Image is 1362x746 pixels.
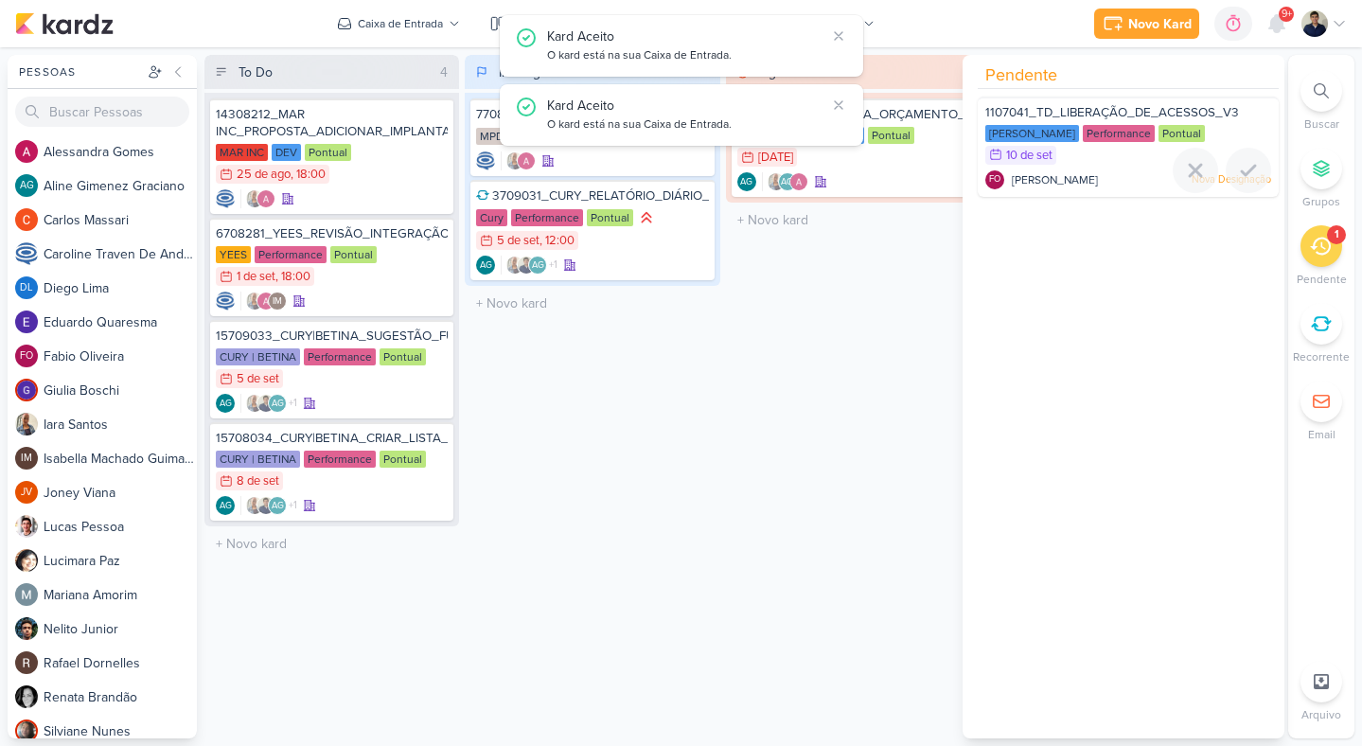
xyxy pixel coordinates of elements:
[501,256,557,275] div: Colaboradores: Iara Santos, Levy Pessoa, Aline Gimenez Graciano, Alessandra Gomes
[15,447,38,470] div: Isabella Machado Guimarães
[1012,171,1098,188] span: [PERSON_NAME]
[737,172,756,191] div: Aline Gimenez Graciano
[287,498,297,513] span: +1
[985,125,1079,142] div: [PERSON_NAME]
[1293,348,1350,365] p: Recorrente
[1288,70,1354,133] li: Ctrl + F
[44,346,197,366] div: F a b i o O l i v e i r a
[44,721,197,741] div: S i l v i a n e N u n e s
[781,178,793,187] p: AG
[15,583,38,606] img: Mariana Amorim
[15,63,144,80] div: Pessoas
[1282,7,1292,22] span: 9+
[1006,150,1052,162] div: 10 de set
[476,128,507,145] div: MPD
[1083,125,1155,142] div: Performance
[256,292,275,311] img: Alessandra Gomes
[476,151,495,170] img: Caroline Traven De Andrade
[21,453,32,464] p: IM
[476,151,495,170] div: Criador(a): Caroline Traven De Andrade
[216,292,235,311] div: Criador(a): Caroline Traven De Andrade
[216,348,300,365] div: CURY | BETINA
[208,530,455,558] input: + Novo kard
[44,653,197,673] div: R a f a e l D o r n e l l e s
[476,256,495,275] div: Aline Gimenez Graciano
[216,496,235,515] div: Aline Gimenez Graciano
[272,502,284,511] p: AG
[469,290,716,317] input: + Novo kard
[216,394,235,413] div: Criador(a): Aline Gimenez Graciano
[287,396,297,411] span: +1
[15,413,38,435] img: Iara Santos
[330,246,377,263] div: Pontual
[15,140,38,163] img: Alessandra Gomes
[985,62,1057,88] span: Pendente
[216,225,448,242] div: 6708281_YEES_REVISÃO_INTEGRAÇÃO_MORADA
[547,27,825,46] div: Kard Aceito
[272,144,301,161] div: DEV
[989,175,1000,185] p: FO
[44,551,197,571] div: L u c i m a r a P a z
[237,169,291,181] div: 25 de ago
[220,502,232,511] p: AG
[767,172,786,191] img: Iara Santos
[20,351,33,362] p: FO
[380,451,426,468] div: Pontual
[15,515,38,538] img: Lucas Pessoa
[44,381,197,400] div: G i u l i a B o s c h i
[240,496,297,515] div: Colaboradores: Iara Santos, Levy Pessoa, Aline Gimenez Graciano, Alessandra Gomes
[1297,271,1347,288] p: Pendente
[268,292,287,311] div: Isabella Machado Guimarães
[547,258,557,273] span: +1
[476,256,495,275] div: Criador(a): Aline Gimenez Graciano
[216,292,235,311] img: Caroline Traven De Andrade
[44,176,197,196] div: A l i n e G i m e n e z G r a c i a n o
[216,451,300,468] div: CURY | BETINA
[476,209,507,226] div: Cury
[44,687,197,707] div: R e n a t a B r a n d ã o
[1159,125,1205,142] div: Pontual
[505,151,524,170] img: Iara Santos
[480,261,492,271] p: AG
[268,496,287,515] div: Aline Gimenez Graciano
[547,96,825,115] div: Kard Aceito
[44,449,197,469] div: I s a b e l l a M a c h a d o G u i m a r ã e s
[985,170,1004,189] div: Fabio Oliveira
[245,496,264,515] img: Iara Santos
[15,208,38,231] img: Carlos Massari
[1301,706,1341,723] p: Arquivo
[497,235,539,247] div: 5 de set
[216,106,448,140] div: 14308212_MAR INC_PROPOSTA_ADICIONAR_IMPLANTAÇÃO_SITE
[637,208,656,227] div: Prioridade Alta
[1094,9,1199,39] button: Novo Kard
[44,483,197,503] div: J o n e y V i a n a
[15,481,38,504] div: Joney Viana
[245,292,264,311] img: Iara Santos
[20,181,34,191] p: AG
[216,189,235,208] img: Caroline Traven De Andrade
[44,312,197,332] div: E d u a r d o Q u a r e s m a
[21,488,32,498] p: JV
[505,256,524,275] img: Iara Santos
[15,276,38,299] div: Diego Lima
[547,46,825,65] div: O kard está na sua Caixa de Entrada.
[256,496,275,515] img: Levy Pessoa
[291,169,326,181] div: , 18:00
[737,172,756,191] div: Criador(a): Aline Gimenez Graciano
[868,127,914,144] div: Pontual
[1301,10,1328,37] img: Levy Pessoa
[539,235,575,247] div: , 12:00
[528,256,547,275] div: Aline Gimenez Graciano
[15,685,38,708] img: Renata Brandão
[237,373,279,385] div: 5 de set
[789,172,808,191] img: Alessandra Gomes
[216,144,268,161] div: MAR INC
[1128,14,1192,34] div: Novo Kard
[15,345,38,367] div: Fabio Oliveira
[255,246,327,263] div: Performance
[476,187,708,204] div: 3709031_CURY_RELATÓRIO_DIÁRIO_CAMPANHA_DIA"C"_SP
[957,62,977,82] div: 1
[433,62,455,82] div: 4
[220,400,232,409] p: AG
[304,348,376,365] div: Performance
